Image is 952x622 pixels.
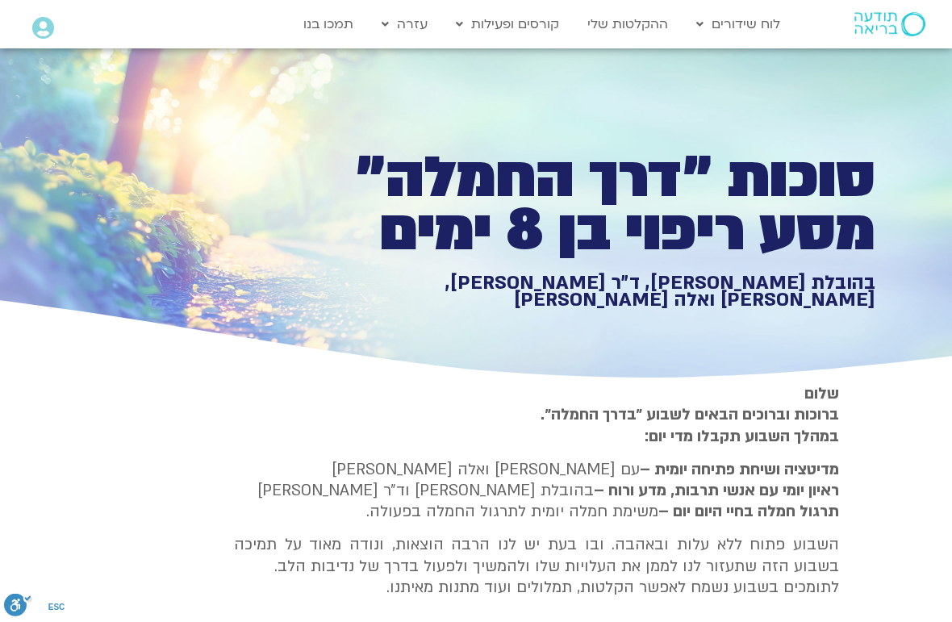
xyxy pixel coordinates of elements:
[640,459,839,480] strong: מדיטציה ושיחת פתיחה יומית –
[374,9,436,40] a: עזרה
[295,9,361,40] a: תמכו בנו
[234,459,839,523] p: עם [PERSON_NAME] ואלה [PERSON_NAME] בהובלת [PERSON_NAME] וד״ר [PERSON_NAME] משימת חמלה יומית לתרג...
[316,274,875,309] h1: בהובלת [PERSON_NAME], ד״ר [PERSON_NAME], [PERSON_NAME] ואלה [PERSON_NAME]
[316,152,875,257] h1: סוכות ״דרך החמלה״ מסע ריפוי בן 8 ימים
[804,383,839,404] strong: שלום
[854,12,925,36] img: תודעה בריאה
[594,480,839,501] b: ראיון יומי עם אנשי תרבות, מדע ורוח –
[448,9,567,40] a: קורסים ופעילות
[688,9,788,40] a: לוח שידורים
[234,534,839,598] p: השבוע פתוח ללא עלות ובאהבה. ובו בעת יש לנו הרבה הוצאות, ונודה מאוד על תמיכה בשבוע הזה שתעזור לנו ...
[658,501,839,522] b: תרגול חמלה בחיי היום יום –
[541,404,839,446] strong: ברוכות וברוכים הבאים לשבוע ״בדרך החמלה״. במהלך השבוע תקבלו מדי יום:
[579,9,676,40] a: ההקלטות שלי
